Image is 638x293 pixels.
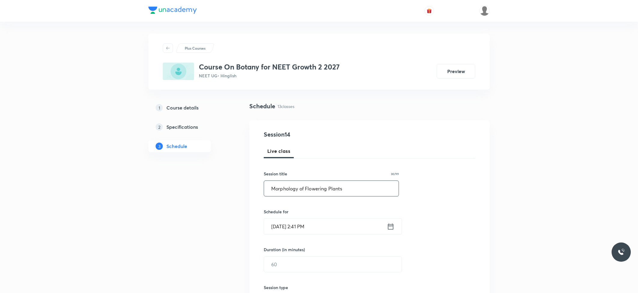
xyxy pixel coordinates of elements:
h5: Schedule [166,143,187,150]
a: Company Logo [148,7,197,15]
p: 2 [156,123,163,131]
h5: Specifications [166,123,198,131]
img: Company Logo [148,7,197,14]
input: 60 [264,257,402,272]
input: A great title is short, clear and descriptive [264,181,399,196]
img: ttu [618,248,625,256]
img: Divya tyagi [479,6,490,16]
h3: Course On Botany for NEET Growth 2 2027 [199,63,340,71]
img: avatar [427,8,432,14]
button: avatar [424,6,434,16]
h6: Session title [264,171,287,177]
h4: Schedule [249,102,275,111]
p: NEET UG • Hinglish [199,72,340,79]
a: 2Specifications [148,121,230,133]
h6: Schedule for [264,208,399,215]
p: Plus Courses [185,45,205,51]
p: 1 [156,104,163,111]
p: 13 classes [278,103,294,109]
button: Preview [437,64,475,79]
p: 3 [156,143,163,150]
h4: Session 14 [264,130,373,139]
img: 041EF656-5D41-4BFD-90F2-705EB3F6DCA0_plus.png [163,63,194,80]
p: 30/99 [391,172,399,175]
h6: Session type [264,284,288,291]
h6: Duration (in minutes) [264,246,305,253]
h5: Course details [166,104,199,111]
span: Live class [267,147,290,155]
a: 1Course details [148,102,230,114]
